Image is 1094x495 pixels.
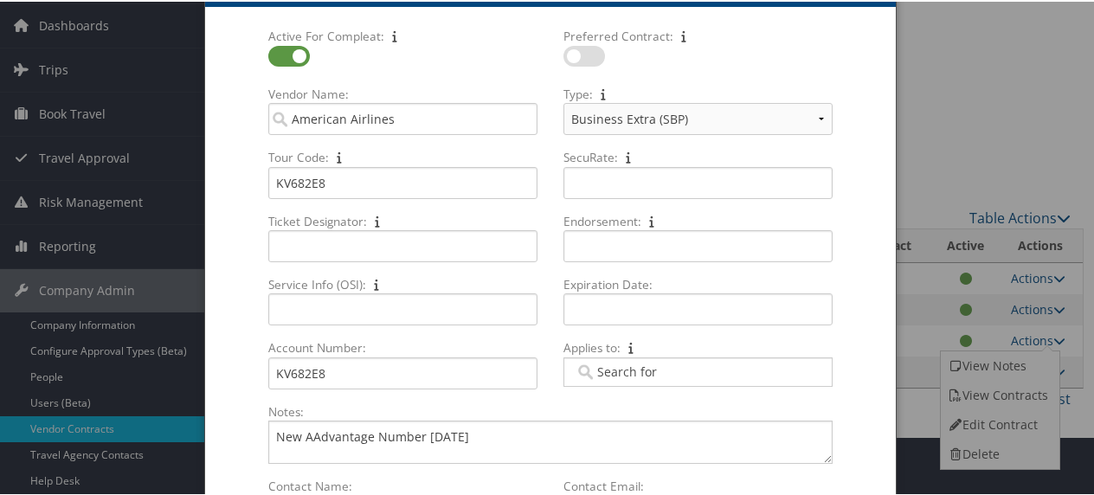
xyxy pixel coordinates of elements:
input: Endorsement: [563,228,833,260]
label: Preferred Contract: [557,26,840,43]
label: Service Info (OSI): [261,274,544,292]
input: SecuRate: [563,165,833,197]
label: Expiration Date: [557,274,840,292]
label: Active For Compleat: [261,26,544,43]
input: Applies to: [575,362,672,379]
label: Notes: [261,402,840,419]
input: Ticket Designator: [268,228,537,260]
input: Service Info (OSI): [268,292,537,324]
input: Vendor Name: [268,101,537,133]
label: Account Number: [261,337,544,355]
label: Applies to: [557,337,840,355]
select: Type: [563,101,833,133]
input: Account Number: [268,356,537,388]
input: Tour Code: [268,165,537,197]
label: Contact Name: [261,476,544,493]
label: Type: [557,84,840,101]
label: Endorsement: [557,211,840,228]
label: Ticket Designator: [261,211,544,228]
input: Expiration Date: [563,292,833,324]
label: Tour Code: [261,147,544,164]
label: Contact Email: [557,476,840,493]
label: Vendor Name: [261,84,544,101]
textarea: Notes: [268,419,833,462]
label: SecuRate: [557,147,840,164]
